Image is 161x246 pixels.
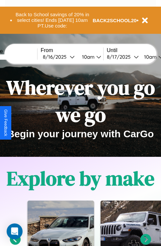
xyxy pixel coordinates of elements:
[7,223,23,239] div: Open Intercom Messenger
[12,10,93,31] button: Back to School savings of 20% in select cities! Ends [DATE] 10am PT.Use code:
[107,54,134,60] div: 8 / 17 / 2025
[43,54,70,60] div: 8 / 16 / 2025
[3,109,8,136] div: Give Feedback
[41,53,77,60] button: 8/16/2025
[41,47,103,53] label: From
[141,54,158,60] div: 10am
[79,54,96,60] div: 10am
[93,18,137,23] b: BACK2SCHOOL20
[7,165,154,192] h1: Explore by make
[77,53,103,60] button: 10am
